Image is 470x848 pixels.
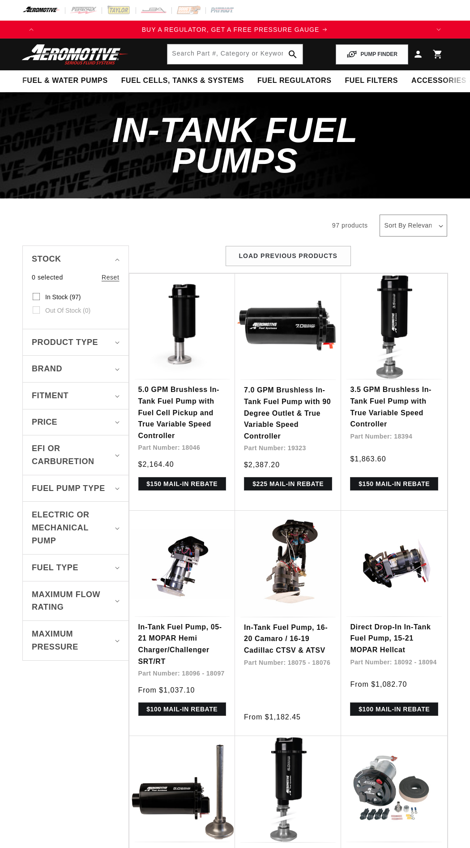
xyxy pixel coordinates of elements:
[244,384,332,442] a: 7.0 GPM Brushless In-Tank Fuel Pump with 90 Degree Outlet & True Variable Speed Controller
[142,26,320,33] span: BUY A REGULATOR, GET A FREE PRESSURE GAUGE
[22,76,108,86] span: Fuel & Water Pumps
[32,389,68,402] span: Fitment
[244,622,332,656] a: In-Tank Fuel Pump, 16-20 Camaro / 16-19 Cadillac CTSV & ATSV
[19,44,131,65] img: Aeromotive
[32,502,120,554] summary: Electric or Mechanical Pump (0 selected)
[32,581,120,621] summary: Maximum Flow Rating (0 selected)
[22,21,40,39] button: Translation missing: en.sections.announcements.previous_announcement
[45,306,90,314] span: Out of stock (0)
[32,246,120,272] summary: Stock (0 selected)
[40,25,430,34] a: BUY A REGULATOR, GET A FREE PRESSURE GAUGE
[32,383,120,409] summary: Fitment (0 selected)
[32,416,57,428] span: Price
[40,25,430,34] div: Announcement
[257,76,331,86] span: Fuel Regulators
[345,76,398,86] span: Fuel Filters
[32,621,120,660] summary: Maximum Pressure (0 selected)
[45,293,81,301] span: In stock (97)
[226,246,351,266] button: Load Previous Products
[32,336,98,349] span: Product type
[283,44,303,64] button: search button
[32,356,120,382] summary: Brand (0 selected)
[350,621,438,656] a: Direct Drop-In In-Tank Fuel Pump, 15-21 MOPAR Hellcat
[32,588,111,614] span: Maximum Flow Rating
[16,70,115,91] summary: Fuel & Water Pumps
[32,475,120,502] summary: Fuel Pump Type (0 selected)
[32,362,62,375] span: Brand
[112,110,358,180] span: In-Tank Fuel Pumps
[32,329,120,356] summary: Product type (0 selected)
[430,21,448,39] button: Translation missing: en.sections.announcements.next_announcement
[336,44,408,65] button: PUMP FINDER
[32,409,120,435] summary: Price
[40,25,430,34] div: 1 of 4
[332,222,368,229] span: 97 products
[32,628,111,654] span: Maximum Pressure
[121,76,244,86] span: Fuel Cells, Tanks & Systems
[32,272,63,282] span: 0 selected
[138,621,226,667] a: In-Tank Fuel Pump, 05-21 MOPAR Hemi Charger/Challenger SRT/RT
[167,44,302,64] input: Search by Part Number, Category or Keyword
[102,272,120,282] a: Reset
[251,70,338,91] summary: Fuel Regulators
[115,70,251,91] summary: Fuel Cells, Tanks & Systems
[32,482,105,495] span: Fuel Pump Type
[338,70,405,91] summary: Fuel Filters
[32,555,120,581] summary: Fuel Type (0 selected)
[32,508,111,547] span: Electric or Mechanical Pump
[32,253,61,266] span: Stock
[138,384,226,441] a: 5.0 GPM Brushless In-Tank Fuel Pump with Fuel Cell Pickup and True Variable Speed Controller
[32,561,78,574] span: Fuel Type
[32,435,120,475] summary: EFI or Carburetion (0 selected)
[32,442,111,468] span: EFI or Carburetion
[350,384,438,430] a: 3.5 GPM Brushless In-Tank Fuel Pump with True Variable Speed Controller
